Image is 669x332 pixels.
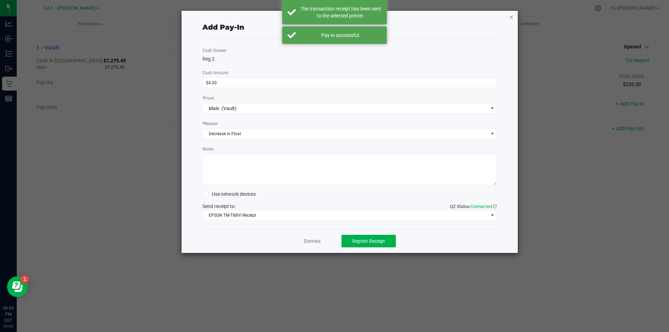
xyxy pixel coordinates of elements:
label: Notes [202,146,214,152]
button: Reprint Receipt [341,235,396,247]
span: EPSON TM-T88VI Receipt [203,210,488,220]
label: Cash Drawer [202,47,226,54]
iframe: Resource center [7,276,28,297]
label: Reason [202,121,218,127]
div: The transaction receipt has been sent to the selected printer. [300,5,382,19]
span: QZ Status: [450,204,497,209]
span: Reprint Receipt [352,238,385,244]
span: Decrease in Float [203,129,488,139]
div: Add Pay-In [202,22,244,32]
span: Send receipt to: [202,203,236,209]
span: Main [209,106,220,111]
label: From [202,95,214,101]
span: Connected [471,204,492,209]
label: Use network devices [202,191,256,198]
iframe: Resource center unread badge [21,275,29,284]
span: (Vault) [222,106,237,111]
span: Cash Amount [202,70,229,75]
a: Dismiss [304,238,321,245]
div: Pay-in successful. [300,32,382,39]
div: Reg 2 [202,55,497,63]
